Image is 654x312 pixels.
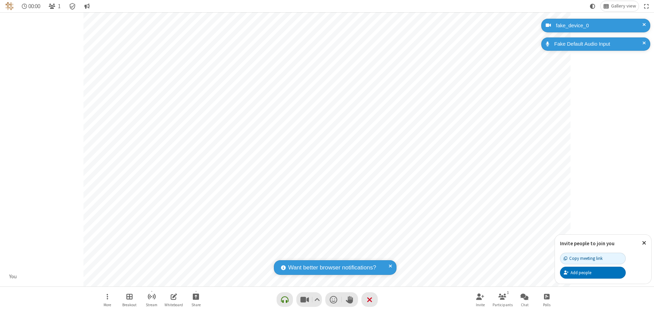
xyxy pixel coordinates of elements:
[165,303,183,307] span: Whiteboard
[296,292,322,307] button: Stop video (⌘+Shift+V)
[97,290,118,309] button: Open menu
[46,1,63,11] button: Open participant list
[5,2,14,10] img: QA Selenium DO NOT DELETE OR CHANGE
[493,303,513,307] span: Participants
[637,235,651,251] button: Close popover
[552,40,645,48] div: Fake Default Audio Input
[587,1,598,11] button: Using system theme
[141,290,162,309] button: Start streaming
[470,290,490,309] button: Invite participants (⌘+Shift+I)
[7,273,19,281] div: You
[564,255,603,262] div: Copy meeting link
[521,303,529,307] span: Chat
[191,303,201,307] span: Share
[476,303,485,307] span: Invite
[505,290,511,296] div: 1
[288,263,376,272] span: Want better browser notifications?
[543,303,550,307] span: Polls
[554,22,645,30] div: fake_device_0
[560,253,626,264] button: Copy meeting link
[342,292,358,307] button: Raise hand
[104,303,111,307] span: More
[312,292,322,307] button: Video setting
[601,1,639,11] button: Change layout
[81,1,92,11] button: Conversation
[492,290,513,309] button: Open participant list
[611,3,636,9] span: Gallery view
[19,1,43,11] div: Timer
[361,292,378,307] button: End or leave meeting
[163,290,184,309] button: Open shared whiteboard
[119,290,140,309] button: Manage Breakout Rooms
[28,3,40,10] span: 00:00
[514,290,535,309] button: Open chat
[641,1,652,11] button: Fullscreen
[560,240,614,247] label: Invite people to join you
[186,290,206,309] button: Start sharing
[325,292,342,307] button: Send a reaction
[277,292,293,307] button: Connect your audio
[122,303,137,307] span: Breakout
[58,3,61,10] span: 1
[560,267,626,278] button: Add people
[66,1,79,11] div: Meeting details Encryption enabled
[146,303,157,307] span: Stream
[536,290,557,309] button: Open poll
